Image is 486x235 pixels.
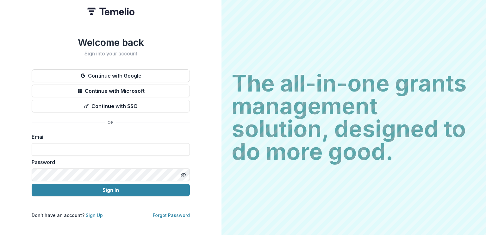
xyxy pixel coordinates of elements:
button: Continue with Microsoft [32,85,190,97]
h1: Welcome back [32,37,190,48]
h2: Sign into your account [32,51,190,57]
button: Toggle password visibility [178,170,189,180]
p: Don't have an account? [32,212,103,219]
img: Temelio [87,8,134,15]
label: Password [32,158,186,166]
button: Continue with Google [32,69,190,82]
button: Continue with SSO [32,100,190,112]
label: Email [32,133,186,141]
button: Sign In [32,184,190,196]
a: Sign Up [86,213,103,218]
a: Forgot Password [153,213,190,218]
